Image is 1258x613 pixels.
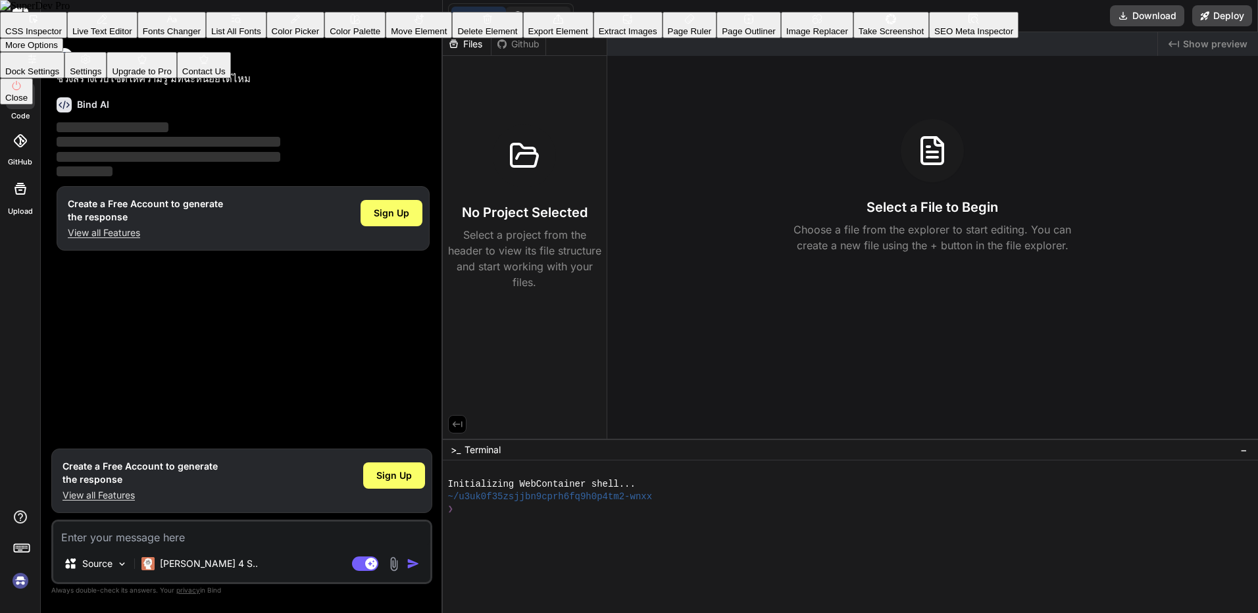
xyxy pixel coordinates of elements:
h6: You [78,49,95,62]
span: ‌ [57,122,168,132]
h1: Create a Free Account to generate the response [68,197,223,224]
p: View all Features [68,226,223,239]
button: Deploy [1192,5,1252,26]
span: ~/u3uk0f35zsjjbn9cprh6fq9h0p4tm2-wnxx [448,491,653,503]
span: ‌ [57,152,280,162]
h6: Bind AI [77,98,109,111]
h1: Create a Free Account to generate the response [63,460,218,486]
p: ช่วงสร้างเว็บไซต์ให้ความรู้ มัทฉะหน่อยได้ไหม [57,72,430,87]
label: Upload [8,206,33,217]
p: [PERSON_NAME] 4 S.. [160,557,258,570]
button: Download [1110,5,1184,26]
span: Sign Up [376,469,412,482]
span: ‌ [57,166,113,176]
p: Source [82,557,113,570]
img: icon [407,557,420,570]
span: Initializing WebContainer shell... [448,478,636,491]
label: GitHub [8,157,32,168]
p: Always double-check its answers. Your in Bind [51,584,432,597]
img: Claude 4 Sonnet [141,557,155,570]
span: Sign Up [374,207,409,220]
span: Show preview [1183,37,1247,51]
img: signin [9,570,32,592]
span: Choose Project [50,10,128,23]
img: Pick Models [116,558,128,570]
span: Terminal [465,443,501,456]
label: threads [6,66,34,78]
h3: Select a File to Begin [867,198,998,216]
img: attachment [386,556,401,572]
label: code [11,110,30,122]
p: View all Features [63,489,218,502]
button: Preview [506,7,570,25]
p: Select a project from the header to view its file structure and start working with your files. [448,227,601,290]
span: ‌ [57,137,280,147]
div: Files [443,37,491,51]
span: privacy [176,586,200,594]
p: Choose a file from the explorer to start editing. You can create a new file using the + button in... [785,222,1080,253]
span: ❯ [448,503,455,516]
span: >_ [451,443,461,456]
h3: No Project Selected [462,203,588,222]
span: − [1240,443,1247,456]
div: Github [491,37,545,51]
button: Editor [451,7,506,25]
button: − [1238,439,1250,460]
